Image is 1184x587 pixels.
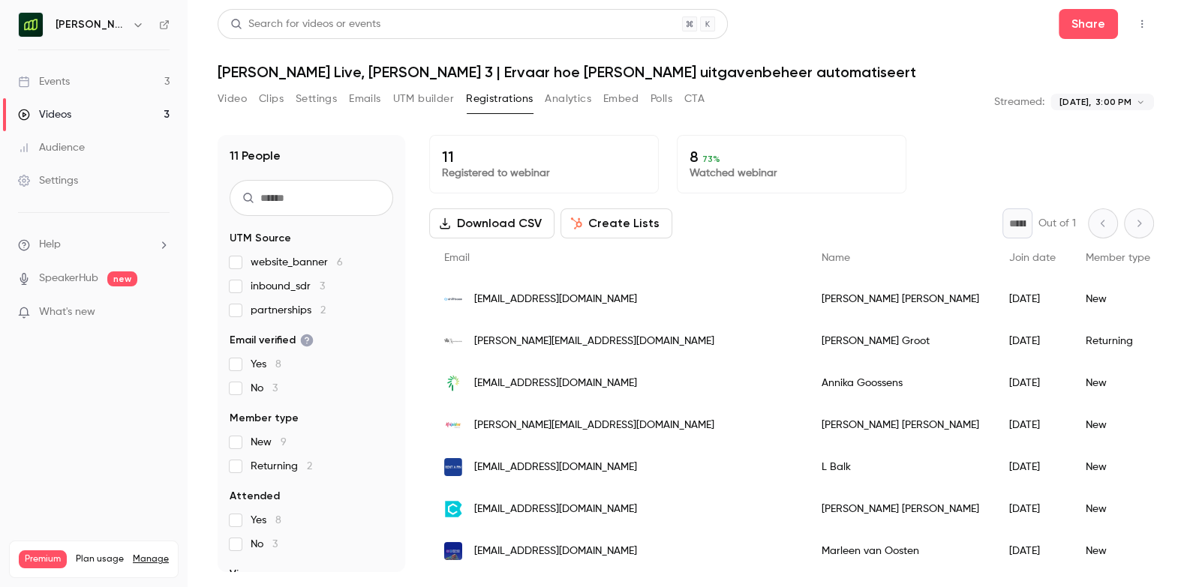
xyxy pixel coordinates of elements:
[76,553,124,565] span: Plan usage
[152,306,170,319] iframe: Noticeable Trigger
[807,488,994,530] div: [PERSON_NAME] [PERSON_NAME]
[18,74,70,89] div: Events
[690,148,894,166] p: 8
[994,404,1071,446] div: [DATE]
[807,278,994,320] div: [PERSON_NAME] [PERSON_NAME]
[1071,320,1165,362] div: Returning
[1071,530,1165,572] div: New
[444,416,462,434] img: knipidee.nl
[702,154,720,164] span: 73 %
[807,404,994,446] div: [PERSON_NAME] [PERSON_NAME]
[444,458,462,476] img: rap.nl
[281,437,287,448] span: 9
[39,237,61,253] span: Help
[230,16,380,32] div: Search for videos or events
[474,376,637,391] span: [EMAIL_ADDRESS][DOMAIN_NAME]
[230,567,259,582] span: Views
[251,255,343,270] span: website_banner
[337,257,343,268] span: 6
[994,530,1071,572] div: [DATE]
[218,63,1154,81] h1: [PERSON_NAME] Live, [PERSON_NAME] 3 | Ervaar hoe [PERSON_NAME] uitgavenbeheer automatiseert
[393,87,454,111] button: UTM builder
[807,320,994,362] div: [PERSON_NAME] Groot
[19,13,43,37] img: Moss Nederland
[320,305,326,316] span: 2
[251,303,326,318] span: partnerships
[994,446,1071,488] div: [DATE]
[218,87,247,111] button: Video
[807,446,994,488] div: L Balk
[230,231,291,246] span: UTM Source
[251,357,281,372] span: Yes
[545,87,591,111] button: Analytics
[1130,12,1154,36] button: Top Bar Actions
[1086,253,1150,263] span: Member type
[1095,95,1131,109] span: 3:00 PM
[230,147,281,165] h1: 11 People
[320,281,325,292] span: 3
[444,374,462,392] img: greenanddurablegroup.com
[822,253,850,263] span: Name
[18,237,170,253] li: help-dropdown-opener
[474,418,714,433] span: [PERSON_NAME][EMAIL_ADDRESS][DOMAIN_NAME]
[442,166,646,181] p: Registered to webinar
[251,513,281,528] span: Yes
[19,550,67,568] span: Premium
[1071,488,1165,530] div: New
[39,304,95,320] span: What's new
[1071,446,1165,488] div: New
[272,383,278,394] span: 3
[251,459,312,474] span: Returning
[107,271,137,286] span: new
[474,502,637,517] span: [EMAIL_ADDRESS][DOMAIN_NAME]
[275,359,281,370] span: 8
[272,539,278,550] span: 3
[807,362,994,404] div: Annika Goossens
[251,381,278,396] span: No
[251,435,287,450] span: New
[474,460,637,475] span: [EMAIL_ADDRESS][DOMAIN_NAME]
[275,515,281,526] span: 8
[474,544,637,559] span: [EMAIL_ADDRESS][DOMAIN_NAME]
[807,530,994,572] div: Marleen van Oosten
[429,208,554,238] button: Download CSV
[18,173,78,188] div: Settings
[1071,404,1165,446] div: New
[560,208,672,238] button: Create Lists
[39,271,98,286] a: SpeakerHub
[133,553,169,565] a: Manage
[1038,216,1076,231] p: Out of 1
[1009,253,1056,263] span: Join date
[994,488,1071,530] div: [DATE]
[690,166,894,181] p: Watched webinar
[603,87,639,111] button: Embed
[230,489,280,504] span: Attended
[994,362,1071,404] div: [DATE]
[230,411,299,426] span: Member type
[444,298,462,301] img: shiftbase.com
[466,87,533,111] button: Registrations
[444,542,462,560] img: beeldengeluid.nl
[442,148,646,166] p: 11
[474,334,714,349] span: [PERSON_NAME][EMAIL_ADDRESS][DOMAIN_NAME]
[994,278,1071,320] div: [DATE]
[251,537,278,552] span: No
[259,87,284,111] button: Clips
[444,500,462,518] img: bigchemistry.nl
[994,94,1044,109] p: Streamed:
[349,87,380,111] button: Emails
[684,87,705,111] button: CTA
[18,140,85,155] div: Audience
[994,320,1071,362] div: [DATE]
[230,333,314,348] span: Email verified
[56,17,126,32] h6: [PERSON_NAME] [GEOGRAPHIC_DATA]
[18,107,71,122] div: Videos
[1059,9,1118,39] button: Share
[1071,362,1165,404] div: New
[251,279,325,294] span: inbound_sdr
[307,461,312,472] span: 2
[474,292,637,307] span: [EMAIL_ADDRESS][DOMAIN_NAME]
[1071,278,1165,320] div: New
[296,87,337,111] button: Settings
[444,332,462,350] img: rs-finance.com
